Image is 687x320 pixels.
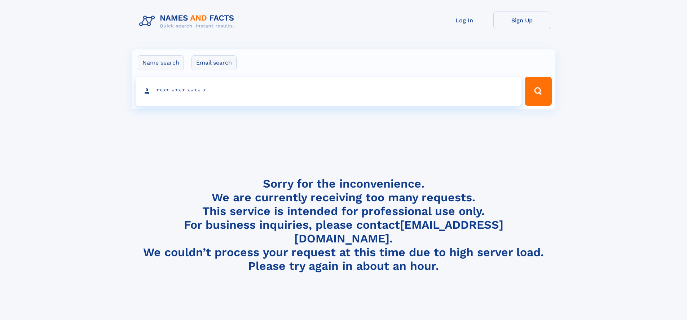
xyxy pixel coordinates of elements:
[525,77,551,106] button: Search Button
[136,177,551,273] h4: Sorry for the inconvenience. We are currently receiving too many requests. This service is intend...
[191,55,237,70] label: Email search
[136,77,522,106] input: search input
[294,218,503,245] a: [EMAIL_ADDRESS][DOMAIN_NAME]
[138,55,184,70] label: Name search
[136,12,240,31] img: Logo Names and Facts
[493,12,551,29] a: Sign Up
[436,12,493,29] a: Log In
